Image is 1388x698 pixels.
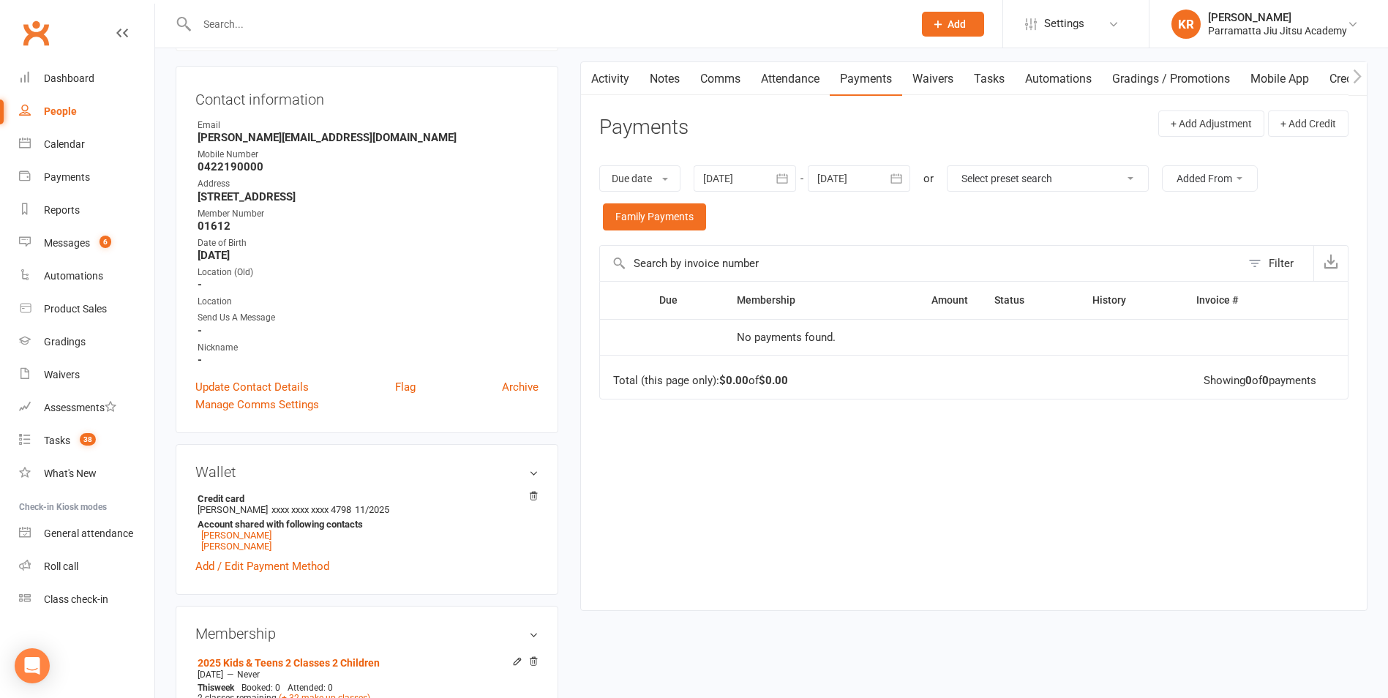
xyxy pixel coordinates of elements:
div: Assessments [44,402,116,413]
th: Amount [871,282,981,319]
a: Tasks [964,62,1015,96]
div: [PERSON_NAME] [1208,11,1347,24]
div: Messages [44,237,90,249]
a: Gradings [19,326,154,359]
th: Invoice # [1183,282,1302,319]
strong: Account shared with following contacts [198,519,531,530]
span: xxxx xxxx xxxx 4798 [271,504,351,515]
div: Automations [44,270,103,282]
a: [PERSON_NAME] [201,541,271,552]
a: Reports [19,194,154,227]
strong: - [198,278,539,291]
a: Archive [502,378,539,396]
button: + Add Credit [1268,110,1348,137]
a: Tasks 38 [19,424,154,457]
span: This [198,683,214,693]
a: Manage Comms Settings [195,396,319,413]
strong: 01612 [198,219,539,233]
th: Due [646,282,724,319]
a: Notes [639,62,690,96]
a: Waivers [19,359,154,391]
span: [DATE] [198,669,223,680]
span: 6 [100,236,111,248]
div: What's New [44,468,97,479]
a: 2025 Kids & Teens 2 Classes 2 Children [198,657,380,669]
a: Payments [830,62,902,96]
a: Product Sales [19,293,154,326]
a: Assessments [19,391,154,424]
div: week [194,683,238,693]
strong: 0 [1245,374,1252,387]
a: Class kiosk mode [19,583,154,616]
strong: 0 [1262,374,1269,387]
div: Open Intercom Messenger [15,648,50,683]
a: Payments [19,161,154,194]
span: 11/2025 [355,504,389,515]
span: Add [948,18,966,30]
div: Dashboard [44,72,94,84]
a: Clubworx [18,15,54,51]
a: Roll call [19,550,154,583]
a: [PERSON_NAME] [201,530,271,541]
div: Send Us A Message [198,311,539,325]
span: Never [237,669,260,680]
div: Gradings [44,336,86,348]
a: Attendance [751,62,830,96]
div: Showing of payments [1204,375,1316,387]
strong: [PERSON_NAME][EMAIL_ADDRESS][DOMAIN_NAME] [198,131,539,144]
a: Gradings / Promotions [1102,62,1240,96]
a: General attendance kiosk mode [19,517,154,550]
a: Flag [395,378,416,396]
div: Filter [1269,255,1294,272]
input: Search by invoice number [600,246,1241,281]
a: Update Contact Details [195,378,309,396]
strong: [DATE] [198,249,539,262]
strong: 0422190000 [198,160,539,173]
div: Tasks [44,435,70,446]
th: Membership [724,282,871,319]
strong: - [198,324,539,337]
strong: $0.00 [759,374,788,387]
button: Filter [1241,246,1313,281]
a: Comms [690,62,751,96]
a: Family Payments [603,203,706,230]
div: People [44,105,77,117]
button: Due date [599,165,680,192]
div: Address [198,177,539,191]
button: Add [922,12,984,37]
div: Member Number [198,207,539,221]
div: Product Sales [44,303,107,315]
input: Search... [192,14,903,34]
h3: Payments [599,116,689,139]
h3: Membership [195,626,539,642]
span: Booked: 0 [241,683,280,693]
div: Location (Old) [198,266,539,279]
div: Waivers [44,369,80,380]
div: Total (this page only): of [613,375,788,387]
div: Payments [44,171,90,183]
button: Added From [1162,165,1258,192]
div: Calendar [44,138,85,150]
a: Activity [581,62,639,96]
div: Parramatta Jiu Jitsu Academy [1208,24,1347,37]
div: — [194,669,539,680]
div: Roll call [44,560,78,572]
a: Messages 6 [19,227,154,260]
li: [PERSON_NAME] [195,491,539,554]
h3: Wallet [195,464,539,480]
a: Calendar [19,128,154,161]
a: Automations [19,260,154,293]
div: or [923,170,934,187]
a: Mobile App [1240,62,1319,96]
strong: $0.00 [719,374,749,387]
div: Class check-in [44,593,108,605]
a: Add / Edit Payment Method [195,558,329,575]
a: Dashboard [19,62,154,95]
strong: [STREET_ADDRESS] [198,190,539,203]
h3: Contact information [195,86,539,108]
span: 38 [80,433,96,446]
div: Email [198,119,539,132]
strong: Credit card [198,493,531,504]
div: Date of Birth [198,236,539,250]
a: People [19,95,154,128]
